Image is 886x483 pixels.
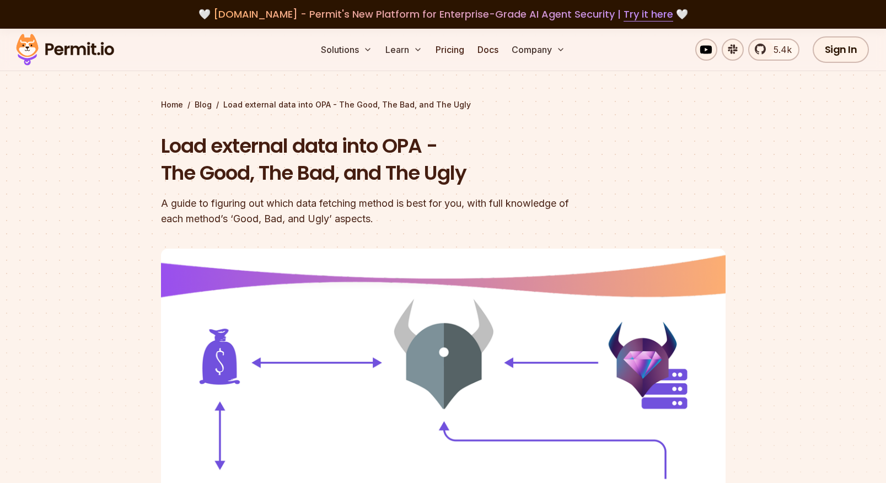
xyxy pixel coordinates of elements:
a: Blog [195,99,212,110]
h1: Load external data into OPA - The Good, The Bad, and The Ugly [161,132,584,187]
div: / / [161,99,726,110]
button: Solutions [316,39,377,61]
a: Try it here [624,7,673,22]
a: Docs [473,39,503,61]
a: 5.4k [748,39,799,61]
div: A guide to figuring out which data fetching method is best for you, with full knowledge of each m... [161,196,584,227]
button: Learn [381,39,427,61]
a: Pricing [431,39,469,61]
span: 5.4k [767,43,792,56]
img: Permit logo [11,31,119,68]
a: Sign In [813,36,869,63]
a: Home [161,99,183,110]
span: [DOMAIN_NAME] - Permit's New Platform for Enterprise-Grade AI Agent Security | [213,7,673,21]
button: Company [507,39,570,61]
div: 🤍 🤍 [26,7,860,22]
